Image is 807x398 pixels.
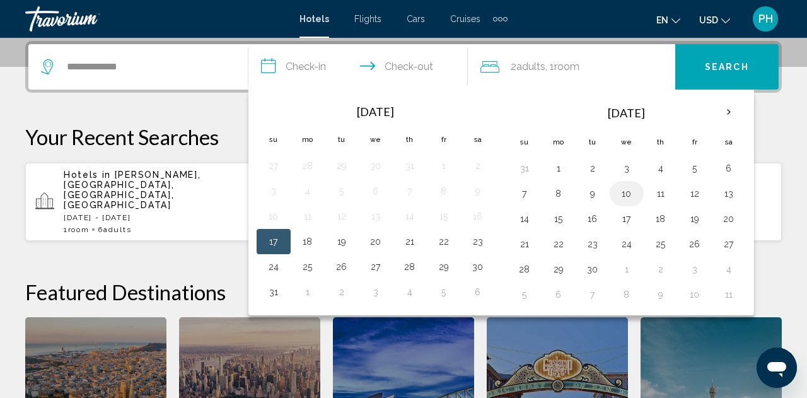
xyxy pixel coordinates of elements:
button: Day 29 [434,258,454,276]
h2: Featured Destinations [25,279,782,305]
th: [DATE] [542,98,712,128]
button: Day 27 [264,157,284,175]
button: Day 4 [400,283,420,301]
span: PH [758,13,773,25]
button: Day 27 [719,235,739,253]
button: Day 3 [366,283,386,301]
button: Day 31 [514,160,535,177]
button: Day 5 [514,286,535,303]
button: Day 15 [549,210,569,228]
button: Day 3 [617,160,637,177]
button: Day 23 [583,235,603,253]
button: Day 8 [617,286,637,303]
button: Day 14 [400,208,420,225]
span: Hotels [299,14,329,24]
span: 2 [511,58,545,76]
button: Day 10 [264,208,284,225]
button: Day 22 [434,233,454,250]
iframe: Button to launch messaging window [757,348,797,388]
button: Day 2 [332,283,352,301]
button: Day 8 [434,182,454,200]
button: Day 30 [366,157,386,175]
button: Day 18 [298,233,318,250]
button: Day 22 [549,235,569,253]
button: Day 2 [583,160,603,177]
a: Cars [407,14,425,24]
button: Day 1 [298,283,318,301]
button: Day 11 [298,208,318,225]
button: Day 31 [264,283,284,301]
button: Day 7 [400,182,420,200]
button: Next month [712,98,746,127]
button: Day 17 [617,210,637,228]
button: Hotels in [PERSON_NAME], [GEOGRAPHIC_DATA], [GEOGRAPHIC_DATA], [GEOGRAPHIC_DATA][DATE] - [DATE]1R... [25,162,269,242]
th: [DATE] [291,98,461,126]
button: Day 27 [366,258,386,276]
span: , 1 [545,58,579,76]
button: Day 6 [468,283,488,301]
button: Day 31 [400,157,420,175]
button: Day 19 [685,210,705,228]
button: Travelers: 2 adults, 0 children [468,44,675,90]
button: Day 14 [514,210,535,228]
a: Cruises [450,14,480,24]
button: Day 25 [298,258,318,276]
button: Day 13 [366,208,386,225]
button: Day 28 [400,258,420,276]
a: Travorium [25,6,287,32]
button: Day 23 [468,233,488,250]
button: Day 7 [583,286,603,303]
button: Day 29 [549,260,569,278]
button: Day 25 [651,235,671,253]
button: Day 9 [583,185,603,202]
button: Day 26 [332,258,352,276]
button: Day 26 [685,235,705,253]
button: Day 30 [468,258,488,276]
button: Check in and out dates [248,44,468,90]
button: Day 10 [685,286,705,303]
button: Day 11 [719,286,739,303]
button: Extra navigation items [493,9,508,29]
p: [DATE] - [DATE] [64,213,259,222]
button: Day 4 [298,182,318,200]
button: Day 1 [549,160,569,177]
button: Day 4 [651,160,671,177]
button: Day 4 [719,260,739,278]
button: Day 6 [549,286,569,303]
button: Day 2 [468,157,488,175]
button: Day 24 [617,235,637,253]
button: Day 30 [583,260,603,278]
button: Day 21 [514,235,535,253]
a: Flights [354,14,381,24]
span: Adults [103,225,131,234]
button: Day 20 [366,233,386,250]
span: [PERSON_NAME], [GEOGRAPHIC_DATA], [GEOGRAPHIC_DATA], [GEOGRAPHIC_DATA] [64,170,200,210]
span: 1 [64,225,89,234]
button: Day 1 [617,260,637,278]
div: Search widget [28,44,779,90]
button: Day 3 [264,182,284,200]
button: Day 10 [617,185,637,202]
button: Day 9 [468,182,488,200]
button: Change currency [699,11,730,29]
button: Search [675,44,779,90]
button: Day 17 [264,233,284,250]
button: Day 16 [583,210,603,228]
span: en [656,15,668,25]
button: Day 18 [651,210,671,228]
button: Day 15 [434,208,454,225]
button: Day 24 [264,258,284,276]
button: Day 8 [549,185,569,202]
button: Day 9 [651,286,671,303]
button: Day 5 [332,182,352,200]
button: Day 12 [332,208,352,225]
button: Day 6 [719,160,739,177]
button: Day 13 [719,185,739,202]
button: Day 11 [651,185,671,202]
button: Day 12 [685,185,705,202]
button: Day 21 [400,233,420,250]
button: Day 3 [685,260,705,278]
button: Day 7 [514,185,535,202]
